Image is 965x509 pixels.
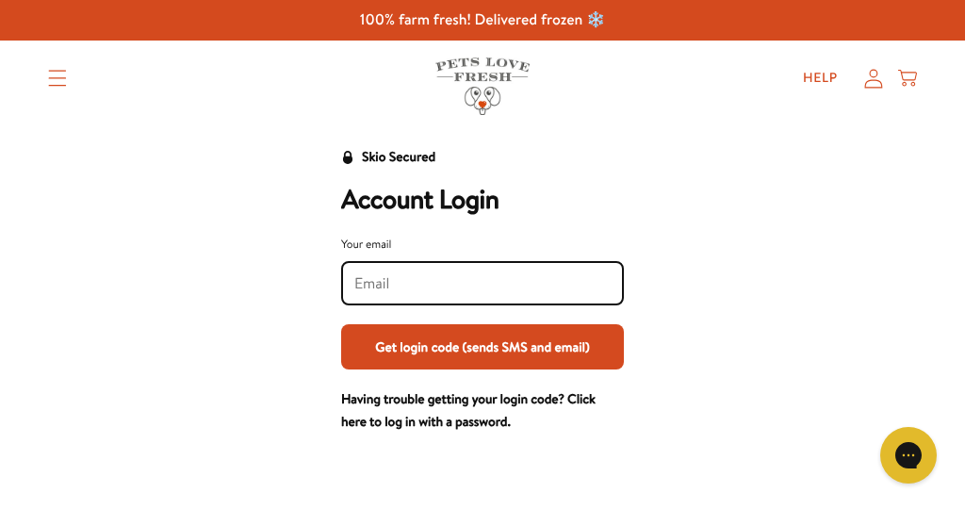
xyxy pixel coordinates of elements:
div: Skio Secured [362,146,435,169]
a: Help [788,59,853,97]
h2: Account Login [341,184,624,216]
button: Get login code (sends SMS and email) [341,324,624,369]
summary: Translation missing: en.sections.header.menu [33,55,82,102]
a: Having trouble getting your login code? Click here to log in with a password. [341,389,596,431]
img: Pets Love Fresh [435,57,530,115]
a: Skio Secured [341,146,435,184]
div: Your email [341,235,624,254]
input: Your email input field [354,273,611,294]
iframe: Gorgias live chat messenger [871,420,946,490]
svg: Security [341,151,354,164]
